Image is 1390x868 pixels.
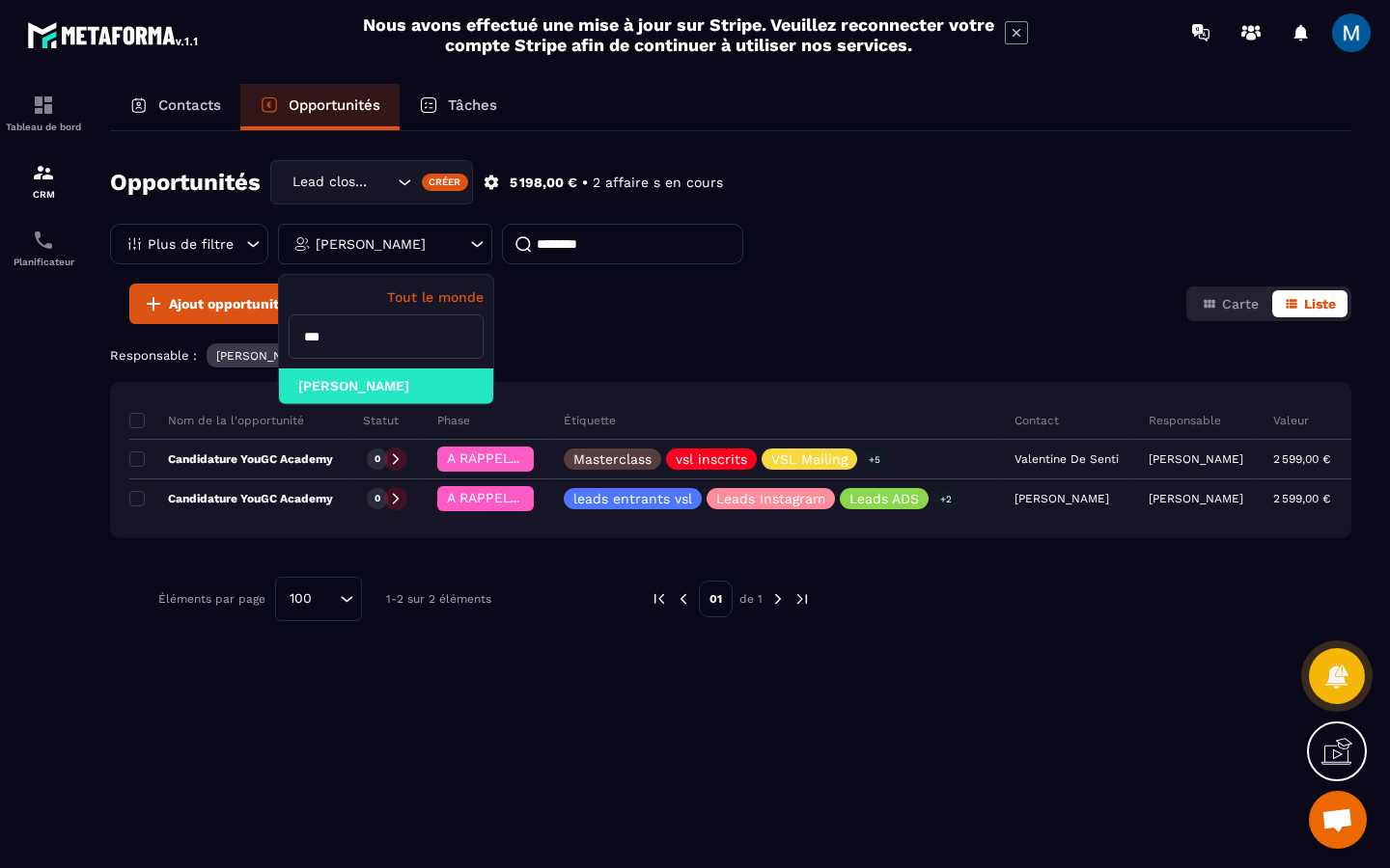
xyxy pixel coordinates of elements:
a: schedulerschedulerPlanificateur [5,214,82,282]
p: Leads ADS [849,492,919,505]
span: A RAPPELER/GHOST/NO SHOW✖️ [447,490,665,505]
input: Search for option [319,588,335,610]
img: scheduler [32,229,55,252]
p: leads entrants vsl [573,492,692,505]
p: Phase [437,413,470,428]
span: 100 [283,588,319,610]
p: Nom de la l'opportunité [129,413,304,428]
img: prev [651,590,668,608]
button: Carte [1190,290,1270,317]
p: Leads Instagram [716,492,825,505]
a: formationformationTableau de bord [5,79,82,147]
img: formation [32,94,55,117]
a: formationformationCRM [5,147,82,214]
span: Ajout opportunité [169,294,287,313]
p: [PERSON_NAME] [316,237,426,251]
p: Candidature YouGC Academy [129,451,333,467]
p: Valeur [1273,413,1309,428]
p: vsl inscrits [676,452,747,466]
p: [PERSON_NAME] [1149,452,1243,466]
img: logo [27,17,201,52]
p: Étiquette [564,413,616,428]
span: A RAPPELER/GHOST/NO SHOW✖️ [447,450,665,466]
li: [PERSON_NAME] [279,368,493,404]
p: [PERSON_NAME] [1149,492,1243,505]
p: VSL Mailing [771,452,848,466]
img: next [793,590,811,608]
p: Planificateur [5,257,82,267]
a: Ouvrir le chat [1309,791,1367,849]
img: formation [32,161,55,184]
h2: Nous avons effectué une mise à jour sur Stripe. Veuillez reconnecter votre compte Stripe afin de ... [362,14,995,55]
p: Contacts [158,96,221,114]
p: Tout le monde [289,289,484,305]
p: Tâches [448,96,497,114]
p: 2 affaire s en cours [593,174,723,192]
p: 2 599,00 € [1273,452,1330,466]
div: Créer [422,174,469,191]
img: next [769,590,787,608]
button: Ajout opportunité [129,284,299,324]
p: 0 [375,492,380,505]
p: CRM [5,189,82,200]
p: [PERSON_NAME] [216,349,311,363]
span: Carte [1222,296,1259,312]
p: de 1 [739,591,763,607]
p: Contact [1015,413,1059,428]
div: Search for option [275,577,362,621]
p: Éléments par page [158,592,265,606]
p: Plus de filtre [148,237,234,251]
span: Lead closing [288,172,374,193]
a: Opportunités [240,84,400,130]
input: Search for option [374,172,393,193]
h2: Opportunités [110,163,261,202]
p: Tableau de bord [5,122,82,132]
p: 01 [699,581,733,617]
button: Liste [1272,290,1348,317]
p: 5 198,00 € [510,174,577,192]
p: Masterclass [573,452,652,466]
p: 0 [375,452,380,466]
p: Opportunités [289,96,380,114]
p: Statut [363,413,399,428]
p: Candidature YouGC Academy [129,491,333,506]
p: Responsable [1149,413,1221,428]
a: Tâches [400,84,516,130]
p: +2 [933,489,959,509]
a: Contacts [110,84,240,130]
span: Liste [1304,296,1336,312]
p: Responsable : [110,348,197,363]
div: Search for option [270,160,473,204]
p: +5 [862,449,887,470]
p: 1-2 sur 2 éléments [386,592,491,606]
img: prev [675,590,692,608]
p: • [582,174,588,192]
p: 2 599,00 € [1273,492,1330,505]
